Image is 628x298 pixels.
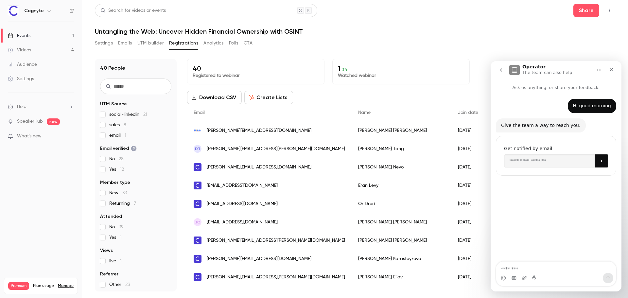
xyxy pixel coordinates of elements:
span: 3 % [342,67,348,72]
span: 1 [120,259,122,263]
div: Settings [8,76,34,82]
span: [EMAIL_ADDRESS][DOMAIN_NAME] [207,182,278,189]
span: 39 [119,225,124,229]
h1: 40 People [100,64,125,72]
span: New [109,190,127,196]
img: Cognyte [8,6,19,16]
span: DT [195,146,201,152]
span: 12 [120,167,124,172]
a: SpeakerHub [17,118,43,125]
span: [PERSON_NAME][EMAIL_ADDRESS][DOMAIN_NAME] [207,164,311,171]
div: New [485,121,526,140]
div: [PERSON_NAME] Nevo [352,158,451,176]
span: Referrer [100,271,118,277]
img: cognyte.com [194,200,201,208]
button: UTM builder [137,38,164,48]
p: Watched webinar [338,72,464,79]
div: [PERSON_NAME] [PERSON_NAME] [352,121,451,140]
button: Polls [229,38,238,48]
span: Plan usage [33,283,54,289]
div: New [485,195,526,213]
span: Other [109,281,130,288]
span: Attended [100,213,122,220]
img: cognyte.com [194,255,201,263]
button: Settings [95,38,113,48]
span: 1 [120,235,122,240]
span: 8 [124,123,126,127]
span: Yes [109,234,122,241]
span: live [109,258,122,264]
div: [PERSON_NAME] Karastoykova [352,250,451,268]
span: [PERSON_NAME][EMAIL_ADDRESS][DOMAIN_NAME] [207,127,311,134]
div: [DATE] [451,250,485,268]
span: What's new [17,133,42,140]
h6: Cognyte [24,8,44,14]
span: Email verified [100,145,137,152]
span: Views [100,247,113,254]
p: 1 [338,64,464,72]
div: New [485,250,526,268]
span: 28 [119,157,124,161]
span: No [109,156,124,162]
span: Yes [109,166,124,173]
span: Member type [100,179,130,186]
div: New [485,140,526,158]
span: [PERSON_NAME][EMAIL_ADDRESS][PERSON_NAME][DOMAIN_NAME] [207,146,345,152]
span: Returning [109,200,136,207]
button: Analytics [203,38,224,48]
span: 23 [125,282,130,287]
div: Eran Levy [352,176,451,195]
button: Download CSV [187,91,242,104]
span: new [47,118,60,125]
button: Emails [118,38,132,48]
span: Email [194,110,205,115]
span: Help [17,103,26,110]
div: [DATE] [451,176,485,195]
span: 21 [143,112,147,117]
div: [DATE] [451,158,485,176]
span: sales [109,122,126,128]
span: Name [358,110,371,115]
span: Premium [8,282,29,290]
span: social-linkedin [109,111,147,118]
div: [DATE] [451,268,485,286]
div: Returning [485,231,526,250]
div: Audience [8,61,37,68]
span: 7 [134,201,136,206]
img: cognyte.com [194,163,201,171]
span: JC [195,219,200,225]
div: New [485,213,526,231]
iframe: Intercom live chat [491,61,621,291]
div: [PERSON_NAME] Eliav [352,268,451,286]
p: Registered to webinar [193,72,319,79]
span: UTM Source [100,101,127,107]
section: facet-groups [100,101,171,288]
p: 40 [193,64,319,72]
span: [PERSON_NAME][EMAIL_ADDRESS][PERSON_NAME][DOMAIN_NAME] [207,274,345,281]
span: [PERSON_NAME][EMAIL_ADDRESS][PERSON_NAME][DOMAIN_NAME] [207,237,345,244]
div: New [485,158,526,176]
img: cognyte.com [194,273,201,281]
span: [EMAIL_ADDRESS][DOMAIN_NAME] [207,201,278,207]
div: [DATE] [451,213,485,231]
img: cognyte.com [194,182,201,189]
